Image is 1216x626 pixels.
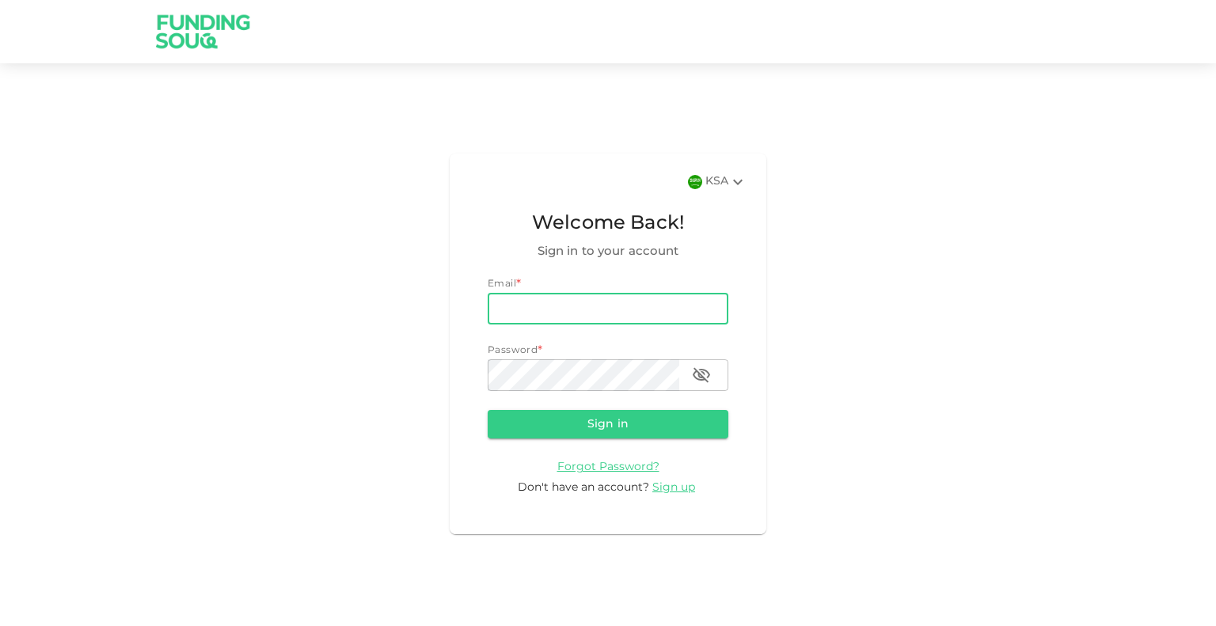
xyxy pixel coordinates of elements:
a: Forgot Password? [557,461,659,472]
span: Don't have an account? [518,482,649,493]
span: Email [488,279,516,289]
button: Sign in [488,410,728,438]
span: Sign up [652,482,695,493]
input: email [488,293,728,324]
img: flag-sa.b9a346574cdc8950dd34b50780441f57.svg [688,175,702,189]
span: Password [488,346,538,355]
input: password [488,359,679,391]
span: Sign in to your account [488,242,728,261]
span: Forgot Password? [557,461,659,472]
span: Welcome Back! [488,209,728,239]
div: KSA [705,173,747,192]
